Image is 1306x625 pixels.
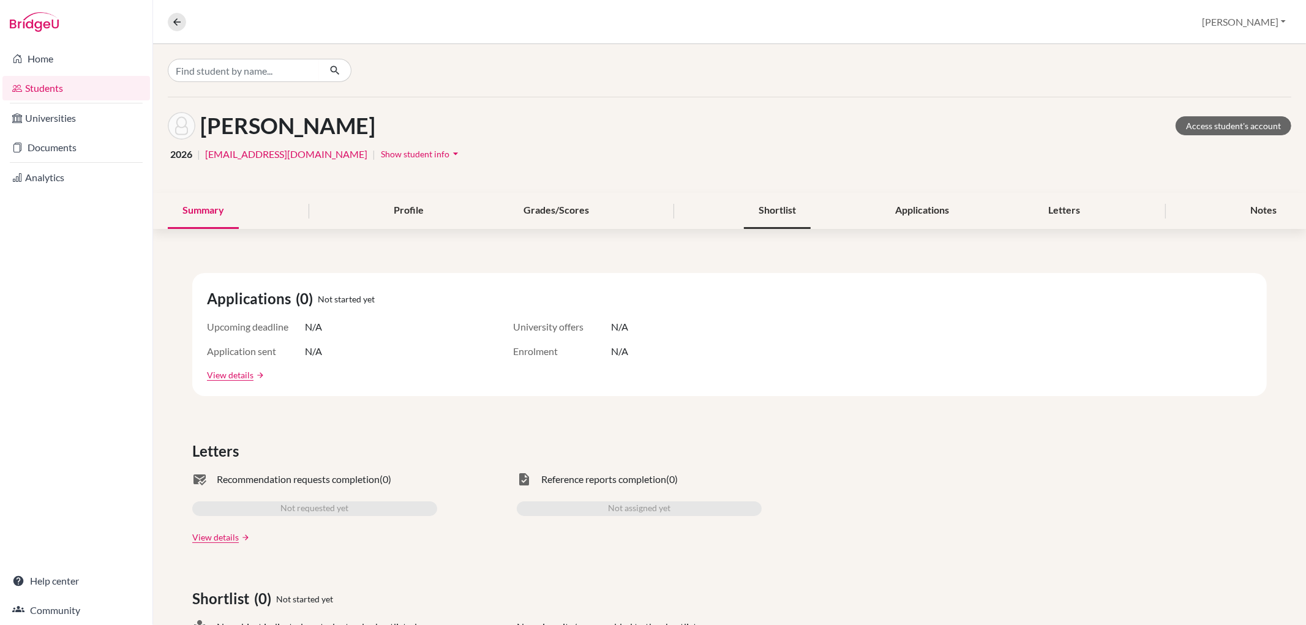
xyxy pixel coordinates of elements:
span: | [197,147,200,162]
div: Summary [168,193,239,229]
a: View details [192,531,239,544]
span: Not started yet [318,293,375,305]
img: Ebba Hintze's avatar [168,112,195,140]
span: task [517,472,531,487]
a: arrow_forward [253,371,265,380]
span: (0) [666,472,678,487]
a: Access student's account [1176,116,1291,135]
button: [PERSON_NAME] [1196,10,1291,34]
span: | [372,147,375,162]
span: N/A [611,344,628,359]
img: Bridge-U [10,12,59,32]
a: Universities [2,106,150,130]
a: Community [2,598,150,623]
span: N/A [611,320,628,334]
span: Letters [192,440,244,462]
span: (0) [296,288,318,310]
span: Not assigned yet [608,501,670,516]
a: [EMAIL_ADDRESS][DOMAIN_NAME] [205,147,367,162]
span: Show student info [381,149,449,159]
a: Help center [2,569,150,593]
a: Home [2,47,150,71]
span: Application sent [207,344,305,359]
div: Applications [880,193,964,229]
div: Grades/Scores [509,193,604,229]
div: Shortlist [744,193,811,229]
input: Find student by name... [168,59,320,82]
i: arrow_drop_down [449,148,462,160]
span: Enrolment [513,344,611,359]
span: Applications [207,288,296,310]
span: (0) [380,472,391,487]
span: Shortlist [192,588,254,610]
div: Profile [379,193,438,229]
button: Show student infoarrow_drop_down [380,144,462,163]
span: Reference reports completion [541,472,666,487]
div: Notes [1236,193,1291,229]
span: N/A [305,344,322,359]
span: 2026 [170,147,192,162]
span: (0) [254,588,276,610]
span: Recommendation requests completion [217,472,380,487]
span: Not started yet [276,593,333,605]
a: Documents [2,135,150,160]
span: Not requested yet [281,501,349,516]
h1: [PERSON_NAME] [200,113,375,139]
a: arrow_forward [239,533,250,542]
span: Upcoming deadline [207,320,305,334]
span: University offers [513,320,611,334]
a: Students [2,76,150,100]
div: Letters [1034,193,1095,229]
span: mark_email_read [192,472,207,487]
a: View details [207,369,253,381]
span: N/A [305,320,322,334]
a: Analytics [2,165,150,190]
